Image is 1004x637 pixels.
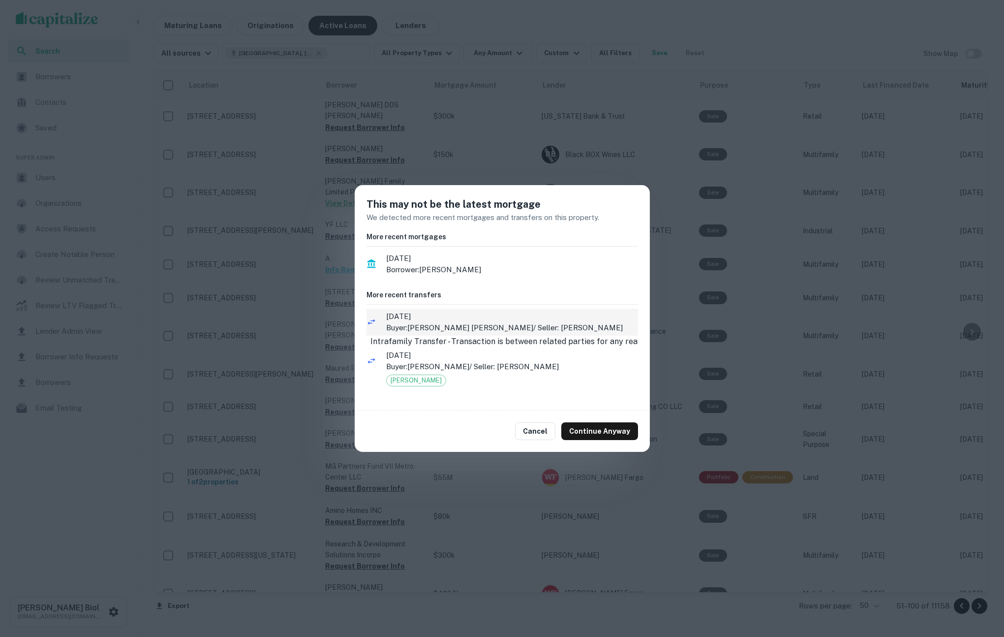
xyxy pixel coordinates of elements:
h6: More recent mortgages [366,231,638,242]
p: Buyer: [PERSON_NAME] [PERSON_NAME] / Seller: [PERSON_NAME] [386,322,638,334]
h5: This may not be the latest mortgage [366,197,638,212]
span: [DATE] [386,311,638,322]
h6: More recent transfers [366,289,638,300]
p: We detected more recent mortgages and transfers on this property. [366,212,638,223]
span: [PERSON_NAME] [387,376,446,385]
button: Continue Anyway [561,422,638,440]
p: Buyer: [PERSON_NAME] / Seller: [PERSON_NAME] [386,361,638,373]
span: [DATE] [386,350,638,361]
span: [DATE] [386,253,638,264]
div: Grant Deed [386,375,446,386]
button: Cancel [515,422,555,440]
p: Borrower: [PERSON_NAME] [386,264,638,276]
div: Intrafamily Transfer - Transaction is between related parties for any reason & no consideration. [366,336,638,348]
iframe: Chat Widget [955,558,1004,605]
span: Intrafamily Transfer - Transaction is between related parties for any reason & no consideration. [366,337,726,346]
